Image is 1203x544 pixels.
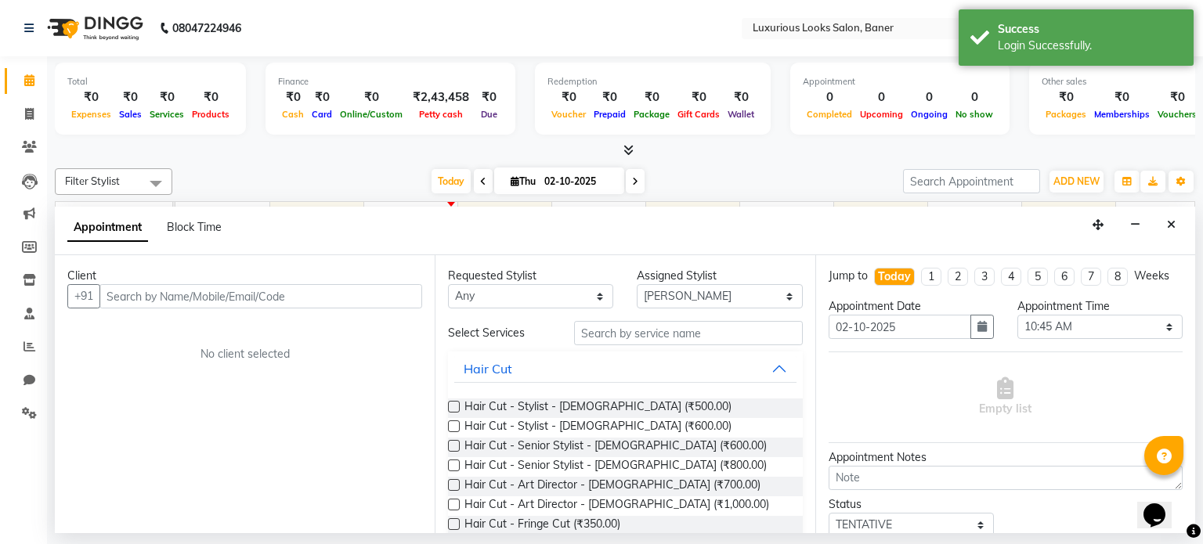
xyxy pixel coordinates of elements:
input: Search Appointment [903,169,1040,193]
iframe: chat widget [1137,481,1187,528]
span: Services [146,109,188,120]
b: 08047224946 [172,6,241,50]
span: Gift Cards [674,109,724,120]
span: Today [432,169,471,193]
div: ₹0 [630,88,674,106]
div: ₹0 [308,88,336,106]
span: Upcoming [856,109,907,120]
span: Completed [803,109,856,120]
div: 0 [856,88,907,106]
li: 6 [1054,268,1075,286]
a: 5:00 PM [928,205,977,228]
div: ₹0 [674,88,724,106]
button: Close [1160,213,1183,237]
div: 0 [952,88,997,106]
li: 5 [1028,268,1048,286]
div: Total [67,75,233,88]
div: ₹0 [67,88,115,106]
li: 2 [948,268,968,286]
div: ₹0 [336,88,406,106]
span: Due [477,109,501,120]
span: Hair Cut - Art Director - [DEMOGRAPHIC_DATA] (₹1,000.00) [464,496,769,516]
li: 1 [921,268,941,286]
a: 3:00 PM [740,205,789,228]
div: ₹0 [475,88,503,106]
button: ADD NEW [1049,171,1104,193]
span: Empty list [979,377,1031,417]
a: 6:00 PM [1022,205,1071,228]
span: Hair Cut - Stylist - [DEMOGRAPHIC_DATA] (₹600.00) [464,418,732,438]
div: Status [829,496,994,513]
div: Finance [278,75,503,88]
li: 3 [974,268,995,286]
span: Online/Custom [336,109,406,120]
span: Card [308,109,336,120]
span: Thu [507,175,540,187]
button: +91 [67,284,100,308]
a: 2:00 PM [646,205,695,228]
span: Prepaid [590,109,630,120]
div: ₹0 [278,88,308,106]
a: 10:00 AM [270,205,327,228]
span: Expenses [67,109,115,120]
span: Filter Stylist [65,175,120,187]
span: Hair Cut - Senior Stylist - [DEMOGRAPHIC_DATA] (₹600.00) [464,438,767,457]
span: No show [952,109,997,120]
div: Jump to [829,268,868,284]
div: ₹0 [1090,88,1154,106]
span: ADD NEW [1053,175,1100,187]
span: Appointment [67,214,148,242]
span: Voucher [547,109,590,120]
input: 2025-10-02 [540,170,618,193]
div: Hair Cut [464,359,512,378]
a: 12:00 PM [458,205,514,228]
span: Hair Cut - Art Director - [DEMOGRAPHIC_DATA] (₹700.00) [464,477,760,496]
span: Memberships [1090,109,1154,120]
div: ₹0 [146,88,188,106]
div: 0 [803,88,856,106]
img: logo [40,6,147,50]
li: 7 [1081,268,1101,286]
a: 4:00 PM [834,205,883,228]
span: Hair Cut - Senior Stylist - [DEMOGRAPHIC_DATA] (₹800.00) [464,457,767,477]
div: Client [67,268,422,284]
input: Search by service name [574,321,803,345]
input: yyyy-mm-dd [829,315,971,339]
div: ₹2,43,458 [406,88,475,106]
span: Petty cash [415,109,467,120]
div: ₹0 [1154,88,1201,106]
div: ₹0 [188,88,233,106]
span: Block Time [167,220,222,234]
div: Assigned Stylist [637,268,802,284]
div: ₹0 [1042,88,1090,106]
div: Success [998,21,1182,38]
span: Hair Cut - Stylist - [DEMOGRAPHIC_DATA] (₹500.00) [464,398,732,418]
div: Select Services [436,325,562,341]
span: Wallet [724,109,758,120]
div: Appointment [803,75,997,88]
div: Today [878,268,911,285]
li: 8 [1107,268,1128,286]
div: No client selected [105,346,385,362]
div: ₹0 [547,88,590,106]
div: ₹0 [590,88,630,106]
div: Redemption [547,75,758,88]
span: Packages [1042,109,1090,120]
a: 1:00 PM [552,205,601,228]
a: 9:00 AM [175,205,226,228]
span: Package [630,109,674,120]
button: Hair Cut [454,355,796,383]
span: Vouchers [1154,109,1201,120]
div: Appointment Time [1017,298,1183,315]
span: Ongoing [907,109,952,120]
div: Weeks [1134,268,1169,284]
div: Appointment Notes [829,449,1183,466]
div: Login Successfully. [998,38,1182,54]
span: Sales [115,109,146,120]
span: Hair Cut - Fringe Cut (₹350.00) [464,516,620,535]
div: ₹0 [115,88,146,106]
div: Requested Stylist [448,268,613,284]
li: 4 [1001,268,1021,286]
span: Cash [278,109,308,120]
a: 11:00 AM [364,205,421,228]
